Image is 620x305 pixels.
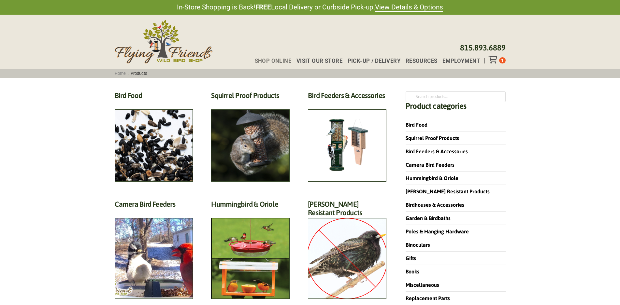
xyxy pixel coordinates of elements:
[406,162,454,168] a: Camera Bird Feeders
[112,71,128,76] a: Home
[211,91,290,103] h2: Squirrel Proof Products
[406,91,505,102] input: Search products…
[406,122,427,128] a: Bird Food
[112,71,150,76] span: :
[400,58,437,64] a: Resources
[250,58,291,64] a: Shop Online
[406,269,419,274] a: Books
[211,91,290,182] a: Visit product category Squirrel Proof Products
[406,58,438,64] span: Resources
[406,282,439,288] a: Miscellaneous
[406,295,450,301] a: Replacement Parts
[488,56,499,63] div: Toggle Off Canvas Content
[348,58,401,64] span: Pick-up / Delivery
[342,58,400,64] a: Pick-up / Delivery
[211,200,290,299] a: Visit product category Hummingbird & Oriole
[406,135,459,141] a: Squirrel Proof Products
[115,91,193,182] a: Visit product category Bird Food
[460,43,506,52] a: 815.893.6889
[406,215,451,221] a: Garden & Birdbaths
[211,200,290,212] h2: Hummingbird & Oriole
[442,58,480,64] span: Employment
[129,71,150,76] span: Products
[406,229,469,234] a: Poles & Hanging Hardware
[406,148,468,154] a: Bird Feeders & Accessories
[501,58,503,63] span: 1
[115,200,193,299] a: Visit product category Camera Bird Feeders
[406,255,416,261] a: Gifts
[375,3,443,12] a: View Details & Options
[406,175,458,181] a: Hummingbird & Oriole
[308,200,386,221] h2: [PERSON_NAME] Resistant Products
[437,58,480,64] a: Employment
[308,91,386,182] a: Visit product category Bird Feeders & Accessories
[177,3,443,12] span: In-Store Shopping is Back! Local Delivery or Curbside Pick-up.
[406,202,464,208] a: Birdhouses & Accessories
[406,102,505,114] h4: Product categories
[406,188,490,194] a: [PERSON_NAME] Resistant Products
[296,58,342,64] span: Visit Our Store
[291,58,342,64] a: Visit Our Store
[308,91,386,103] h2: Bird Feeders & Accessories
[406,242,430,248] a: Binoculars
[255,58,292,64] span: Shop Online
[115,20,212,63] img: Flying Friends Wild Bird Shop Logo
[255,3,271,11] strong: FREE
[115,200,193,212] h2: Camera Bird Feeders
[115,91,193,103] h2: Bird Food
[308,200,386,299] a: Visit product category Starling Resistant Products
